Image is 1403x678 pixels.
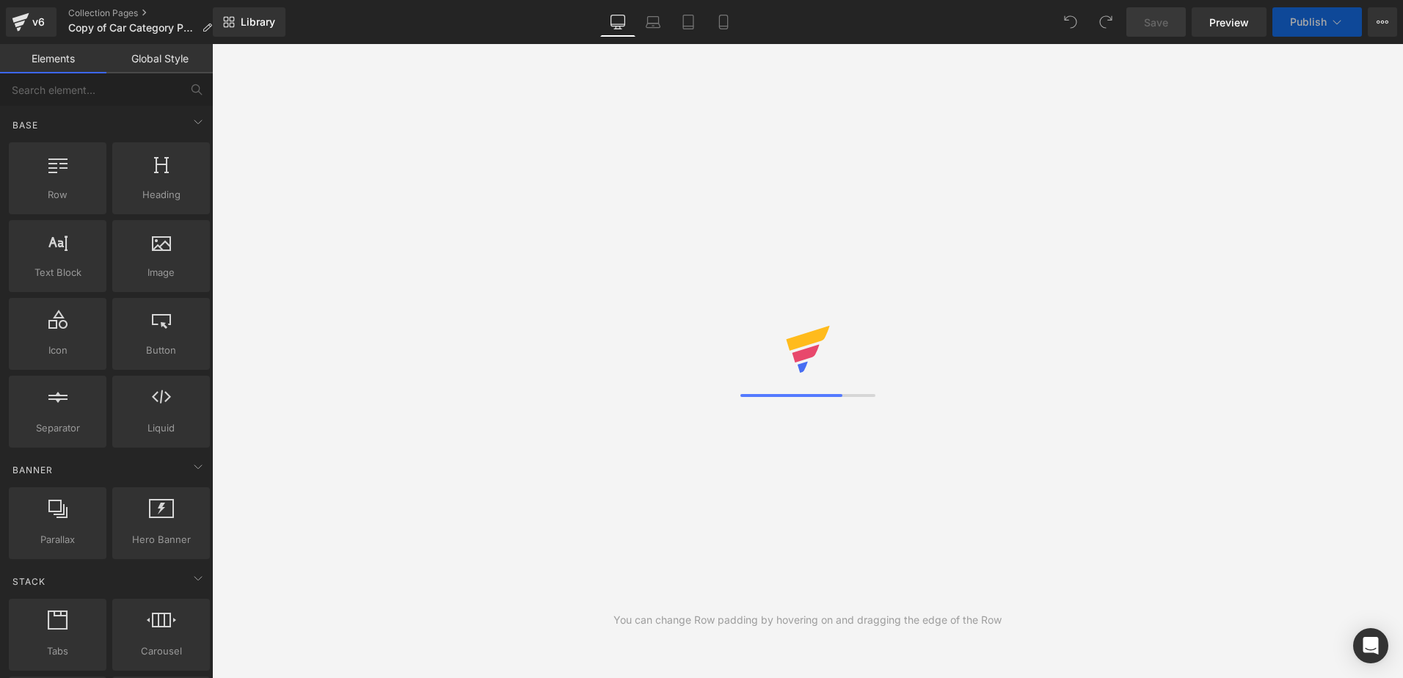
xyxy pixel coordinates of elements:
span: Image [117,265,205,280]
a: Preview [1192,7,1267,37]
button: More [1368,7,1397,37]
a: Global Style [106,44,213,73]
span: Liquid [117,420,205,436]
a: v6 [6,7,57,37]
span: Base [11,118,40,132]
span: Save [1144,15,1168,30]
span: Copy of Car Category Page [68,22,196,34]
span: Carousel [117,644,205,659]
span: Separator [13,420,102,436]
a: Desktop [600,7,635,37]
span: Parallax [13,532,102,547]
div: Open Intercom Messenger [1353,628,1388,663]
button: Undo [1056,7,1085,37]
span: Button [117,343,205,358]
a: Collection Pages [68,7,224,19]
span: Preview [1209,15,1249,30]
span: Publish [1290,16,1327,28]
button: Redo [1091,7,1120,37]
a: New Library [213,7,285,37]
div: v6 [29,12,48,32]
span: Stack [11,575,47,588]
span: Hero Banner [117,532,205,547]
span: Text Block [13,265,102,280]
span: Library [241,15,275,29]
span: Icon [13,343,102,358]
a: Laptop [635,7,671,37]
span: Row [13,187,102,203]
span: Tabs [13,644,102,659]
a: Mobile [706,7,741,37]
span: Banner [11,463,54,477]
button: Publish [1272,7,1362,37]
a: Tablet [671,7,706,37]
div: You can change Row padding by hovering on and dragging the edge of the Row [613,612,1002,628]
span: Heading [117,187,205,203]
